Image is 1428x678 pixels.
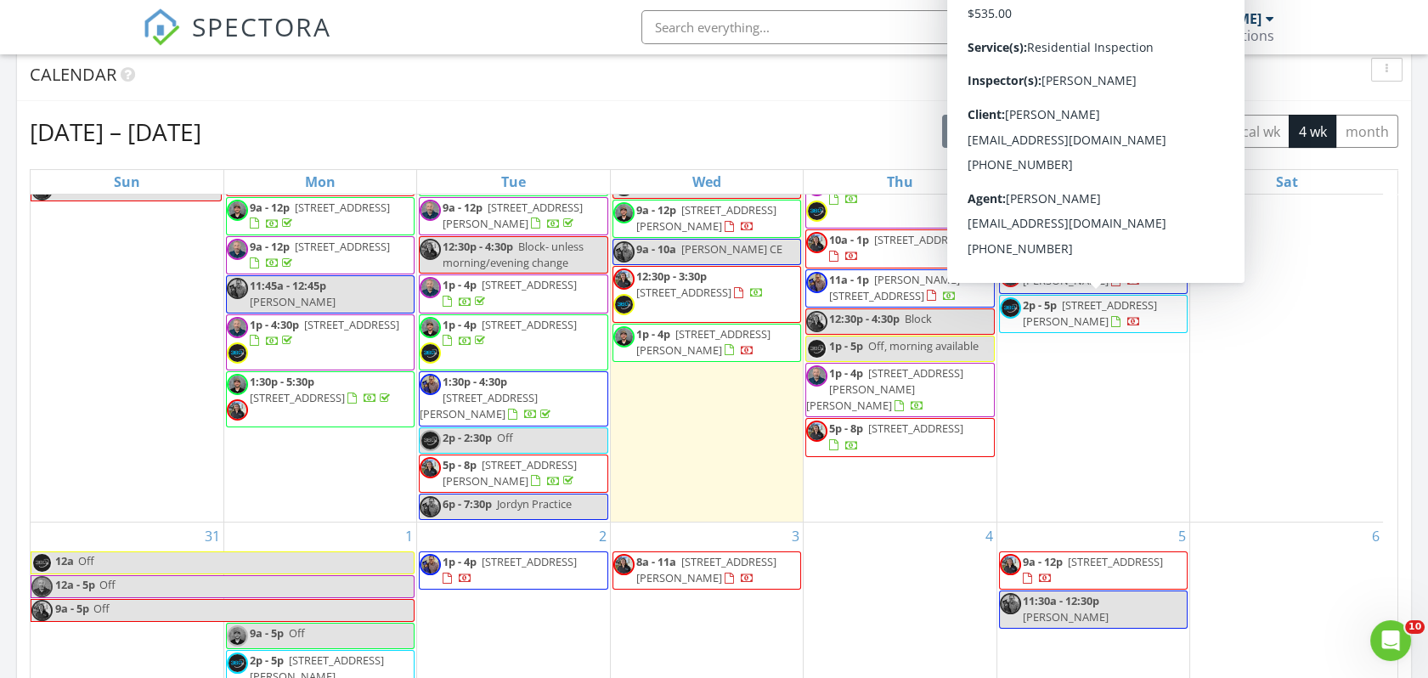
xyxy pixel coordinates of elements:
button: [DATE] [942,115,1004,148]
span: 8a - 11a [636,554,676,569]
span: Jordyn Practice [497,496,572,511]
a: Saturday [1273,170,1301,194]
a: Go to September 3, 2025 [788,523,803,550]
img: 360_logo_color.png [806,201,827,222]
span: 2p - 5p [250,653,284,668]
a: 9a - 12p [STREET_ADDRESS] [250,200,390,231]
img: 360_logo_color.png [806,338,827,359]
button: list [1103,115,1141,148]
button: day [1140,115,1182,148]
img: brit.jpeg [806,232,827,253]
a: Go to September 5, 2025 [1175,523,1189,550]
a: 8a - 11a [STREET_ADDRESS][PERSON_NAME] [612,551,801,590]
a: Go to August 31, 2025 [201,523,223,550]
span: 1p - 4p [443,277,477,292]
span: [PERSON_NAME] CE [681,241,782,257]
a: 1p - 4p [STREET_ADDRESS] [419,551,607,590]
img: 2.png [227,625,248,647]
a: 9a - 12p [STREET_ADDRESS] [999,551,1188,590]
a: 2p - 5p [STREET_ADDRESS][PERSON_NAME] [1023,297,1157,329]
span: 11a - 1p [829,272,869,287]
span: [STREET_ADDRESS] [304,317,399,332]
a: 1p - 4:30p [STREET_ADDRESS] [250,317,399,348]
span: [STREET_ADDRESS] [295,200,390,215]
a: 1:30p - 4:30p [STREET_ADDRESS][PERSON_NAME] [420,374,554,421]
img: brit.jpeg [1000,554,1021,575]
a: 9a - 12p [STREET_ADDRESS] [1023,554,1163,585]
img: self_picture.jpg [420,374,441,395]
a: 9a - 12p [STREET_ADDRESS] [250,239,390,270]
input: Search everything... [641,10,981,44]
img: 360_logo_color.png [420,342,441,364]
img: self_picture.jpg [227,278,248,299]
img: The Best Home Inspection Software - Spectora [143,8,180,46]
img: todd__grey_background__360.jpg [31,576,53,597]
a: 1p - 4p [STREET_ADDRESS][PERSON_NAME] [636,326,770,358]
img: brit.jpeg [420,457,441,478]
span: 1p - 4p [443,317,477,332]
span: 9a - 12p [636,202,676,218]
span: [STREET_ADDRESS][PERSON_NAME] [420,390,538,421]
span: 12:30p - 3:30p [636,268,707,284]
img: 2.png [613,326,635,347]
img: 2.png [613,202,635,223]
a: 1p - 4p [STREET_ADDRESS][PERSON_NAME][PERSON_NAME] [806,365,963,413]
span: Off [497,430,513,445]
span: Calendar [30,63,116,86]
span: 1p - 4:30p [250,317,299,332]
span: [STREET_ADDRESS] [482,317,577,332]
img: 2.png [227,200,248,221]
img: self_picture.jpg [1000,240,1021,262]
span: [STREET_ADDRESS][PERSON_NAME] [636,326,770,358]
img: brit.jpeg [31,600,53,621]
h2: [DATE] – [DATE] [30,115,201,149]
button: Previous [1014,114,1054,149]
span: 9a - 10a [636,241,676,257]
span: 1:30p - 4:30p [1023,240,1087,256]
a: SPECTORA [143,23,331,59]
img: self_picture.jpg [420,496,441,517]
td: Go to August 27, 2025 [610,89,803,523]
span: [STREET_ADDRESS][PERSON_NAME][PERSON_NAME] [806,365,963,413]
span: 9a - 5p [250,625,284,641]
td: Go to August 28, 2025 [804,89,996,523]
a: 5p - 8p [STREET_ADDRESS] [829,421,963,452]
a: Friday [1081,170,1105,194]
span: 12a - 5p [54,576,96,597]
a: 11a - 1p [PERSON_NAME][STREET_ADDRESS] [805,269,994,308]
span: [STREET_ADDRESS] [874,232,969,247]
a: 1p - 4p [STREET_ADDRESS][PERSON_NAME] [612,324,801,362]
a: 1:30p - 5:30p [STREET_ADDRESS] [250,374,393,405]
a: 9a - 12p [STREET_ADDRESS][PERSON_NAME] [636,202,776,234]
a: 1p - 4p [STREET_ADDRESS] [443,554,577,585]
span: SPECTORA [192,8,331,44]
a: Sunday [110,170,144,194]
img: self_picture.jpg [806,272,827,293]
span: 1p - 4p [1023,201,1057,217]
span: [STREET_ADDRESS][PERSON_NAME] [1023,257,1118,288]
td: Go to August 26, 2025 [417,89,610,523]
a: Tuesday [498,170,529,194]
span: 11:30a - 12:30p [1023,593,1099,608]
td: Go to August 24, 2025 [31,89,223,523]
a: 5p - 8p [STREET_ADDRESS] [805,418,994,456]
a: Go to September 6, 2025 [1369,523,1383,550]
span: 1p - 4p [443,554,477,569]
button: Next [1053,114,1093,149]
img: todd__grey_background__360.jpg [420,200,441,221]
td: Go to August 29, 2025 [996,89,1189,523]
span: 1:30p - 5:30p [250,374,314,389]
td: Go to August 30, 2025 [1190,89,1383,523]
button: 4 wk [1289,115,1336,148]
span: 12:30p - 4:30p [829,311,900,326]
img: 2.png [420,317,441,338]
span: Off [78,553,94,568]
span: Block- unless morning/evening change [443,239,584,270]
span: 1:30p - 4:30p [443,374,507,389]
span: Off, morning available [868,338,979,353]
a: Thursday [883,170,917,194]
a: 12:30p - 3:30p [STREET_ADDRESS] [612,266,801,322]
span: 1p - 4p [829,365,863,381]
img: brit.jpeg [227,399,248,421]
a: 1:30p - 5:30p [STREET_ADDRESS] [226,371,415,427]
